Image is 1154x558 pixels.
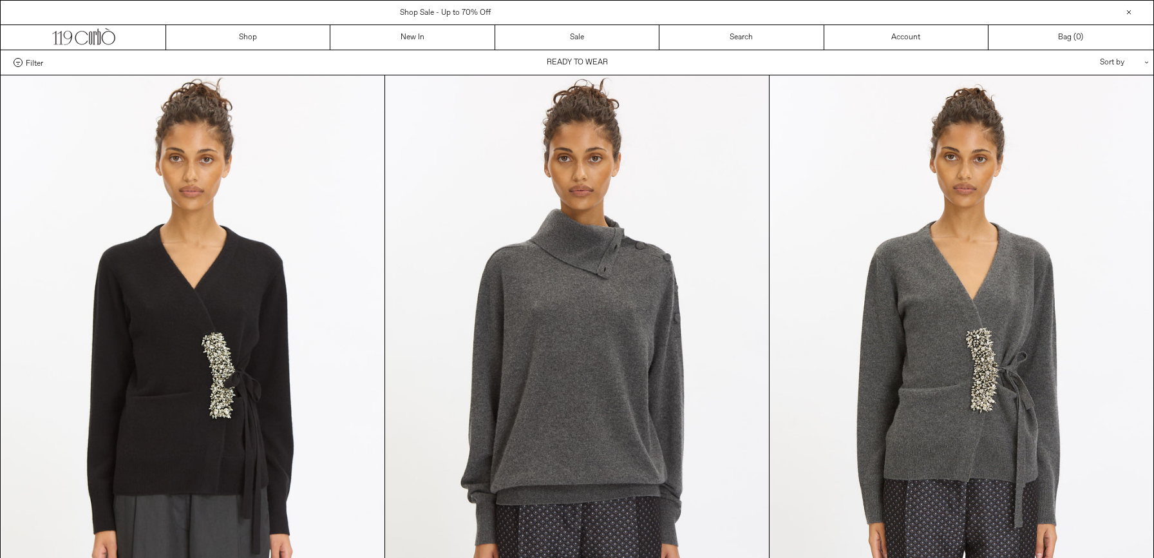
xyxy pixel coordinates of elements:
a: Shop Sale - Up to 70% Off [400,8,491,18]
span: Filter [26,58,43,67]
a: Account [824,25,988,50]
a: Bag () [988,25,1153,50]
a: New In [330,25,495,50]
span: ) [1076,32,1083,43]
div: Sort by [1025,50,1140,75]
span: 0 [1076,32,1081,43]
a: Sale [495,25,659,50]
a: Search [659,25,824,50]
a: Shop [166,25,330,50]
